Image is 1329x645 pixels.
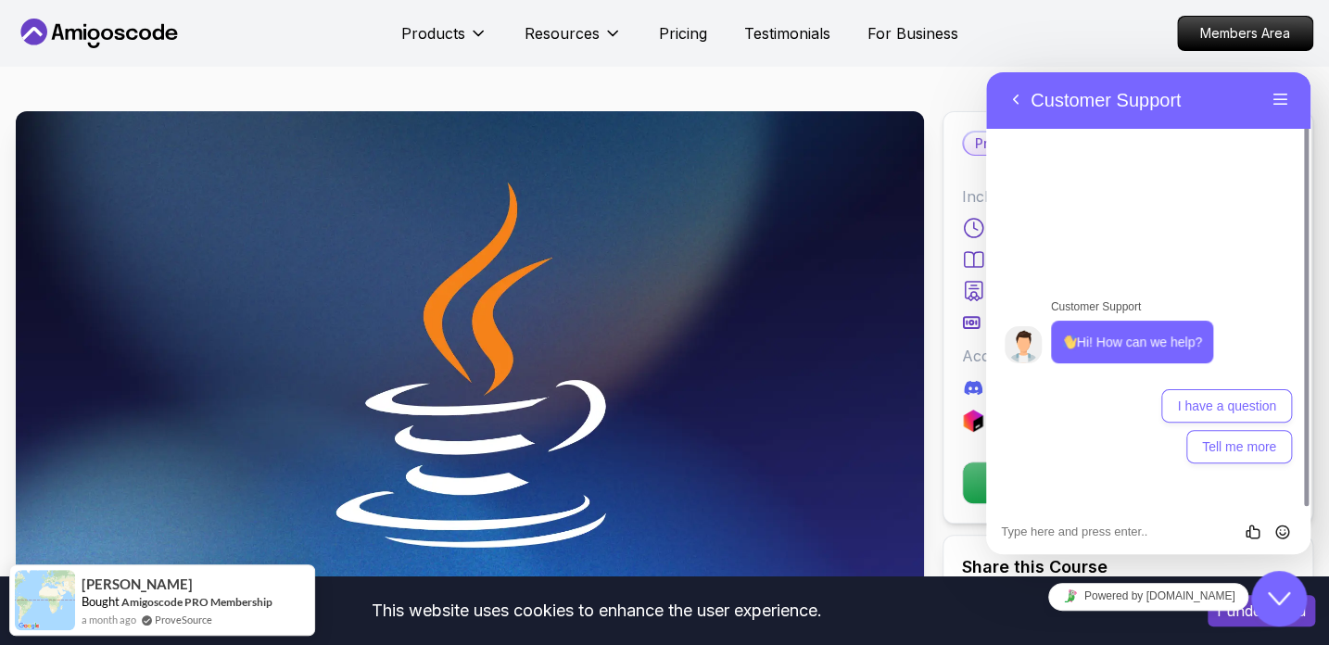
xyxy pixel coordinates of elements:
p: Access to: [962,345,1294,367]
p: Get Started [963,462,1293,503]
h2: Share this Course [962,554,1294,580]
a: Amigoscode PRO Membership [121,595,272,609]
iframe: chat widget [1251,571,1310,626]
a: For Business [867,22,958,44]
div: This website uses cookies to enhance the user experience. [14,590,1180,631]
a: ProveSource [155,612,212,627]
img: jetbrains logo [962,410,984,432]
p: Includes: [962,185,1294,208]
p: Members Area [1178,17,1312,50]
iframe: chat widget [986,72,1310,554]
iframe: chat widget [986,575,1310,617]
img: java-for-developers_thumbnail [16,111,924,622]
a: Members Area [1177,16,1313,51]
p: Resources [525,22,600,44]
a: Pricing [659,22,707,44]
span: Bought [82,594,120,609]
button: Products [401,22,487,59]
button: Get Started [962,462,1294,504]
p: Products [401,22,465,44]
span: a month ago [82,612,136,627]
a: Testimonials [744,22,830,44]
p: Pro Course [964,133,1057,155]
button: Resources [525,22,622,59]
span: [PERSON_NAME] [82,576,193,592]
img: provesource social proof notification image [15,570,75,630]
